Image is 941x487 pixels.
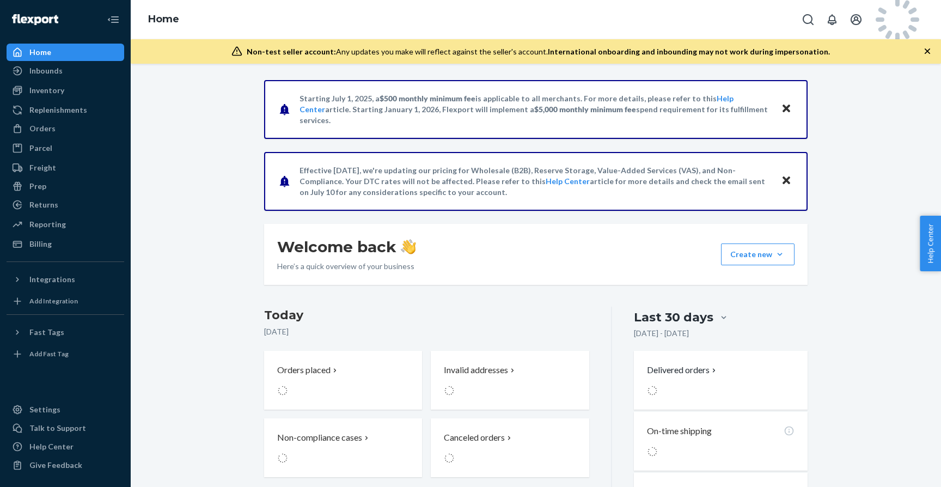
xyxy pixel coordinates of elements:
[444,431,505,444] p: Canceled orders
[247,47,336,56] span: Non-test seller account:
[29,85,64,96] div: Inventory
[797,9,819,31] button: Open Search Box
[300,93,771,126] p: Starting July 1, 2025, a is applicable to all merchants. For more details, please refer to this a...
[29,65,63,76] div: Inbounds
[634,309,713,326] div: Last 30 days
[7,456,124,474] button: Give Feedback
[264,351,422,410] button: Orders placed
[277,237,416,257] h1: Welcome back
[29,143,52,154] div: Parcel
[29,199,58,210] div: Returns
[277,431,362,444] p: Non-compliance cases
[148,13,179,25] a: Home
[29,404,60,415] div: Settings
[29,47,51,58] div: Home
[845,9,867,31] button: Open account menu
[29,274,75,285] div: Integrations
[7,235,124,253] a: Billing
[29,239,52,249] div: Billing
[647,364,718,376] button: Delivered orders
[7,419,124,437] button: Talk to Support
[647,425,712,437] p: On-time shipping
[7,62,124,80] a: Inbounds
[431,418,589,477] button: Canceled orders
[821,9,843,31] button: Open notifications
[7,159,124,176] a: Freight
[380,94,475,103] span: $500 monthly minimum fee
[29,327,64,338] div: Fast Tags
[7,196,124,214] a: Returns
[247,46,830,57] div: Any updates you make will reflect against the seller's account.
[7,324,124,341] button: Fast Tags
[264,418,422,477] button: Non-compliance cases
[721,243,795,265] button: Create new
[29,105,87,115] div: Replenishments
[779,173,793,189] button: Close
[7,120,124,137] a: Orders
[7,178,124,195] a: Prep
[444,364,508,376] p: Invalid addresses
[7,293,124,310] a: Add Integration
[7,101,124,119] a: Replenishments
[7,139,124,157] a: Parcel
[7,44,124,61] a: Home
[634,328,689,339] p: [DATE] - [DATE]
[29,123,56,134] div: Orders
[779,101,793,117] button: Close
[431,351,589,410] button: Invalid addresses
[102,9,124,31] button: Close Navigation
[264,307,589,324] h3: Today
[29,349,69,358] div: Add Fast Tag
[548,47,830,56] span: International onboarding and inbounding may not work during impersonation.
[29,162,56,173] div: Freight
[7,401,124,418] a: Settings
[29,460,82,471] div: Give Feedback
[29,181,46,192] div: Prep
[277,364,331,376] p: Orders placed
[534,105,636,114] span: $5,000 monthly minimum fee
[7,82,124,99] a: Inventory
[29,296,78,306] div: Add Integration
[401,239,416,254] img: hand-wave emoji
[546,176,590,186] a: Help Center
[264,326,589,337] p: [DATE]
[300,165,771,198] p: Effective [DATE], we're updating our pricing for Wholesale (B2B), Reserve Storage, Value-Added Se...
[7,345,124,363] a: Add Fast Tag
[920,216,941,271] button: Help Center
[7,216,124,233] a: Reporting
[139,4,188,35] ol: breadcrumbs
[7,438,124,455] a: Help Center
[7,271,124,288] button: Integrations
[12,14,58,25] img: Flexport logo
[29,219,66,230] div: Reporting
[29,423,86,434] div: Talk to Support
[277,261,416,272] p: Here’s a quick overview of your business
[29,441,74,452] div: Help Center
